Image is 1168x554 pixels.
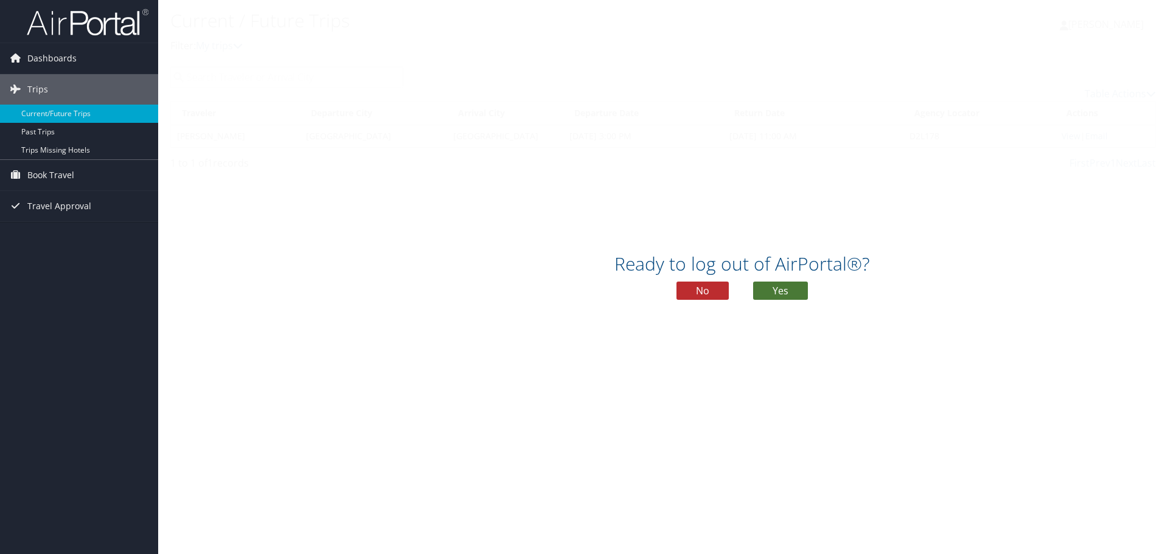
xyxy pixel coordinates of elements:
[27,160,74,190] span: Book Travel
[27,8,148,36] img: airportal-logo.png
[753,282,808,300] button: Yes
[27,191,91,221] span: Travel Approval
[27,43,77,74] span: Dashboards
[676,282,729,300] button: No
[27,74,48,105] span: Trips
